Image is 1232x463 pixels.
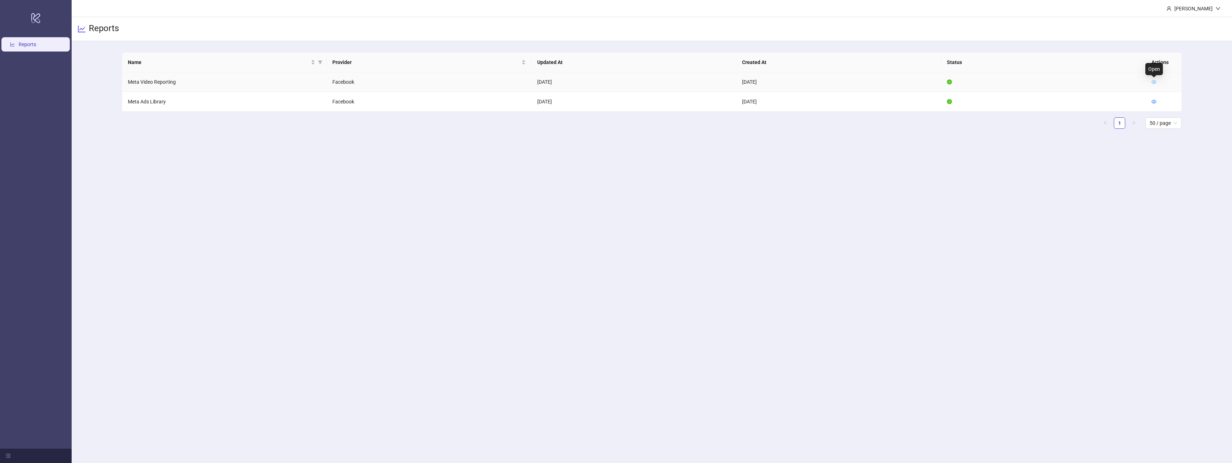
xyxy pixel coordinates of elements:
[89,23,119,35] h3: Reports
[531,53,736,72] th: Updated At
[1099,117,1111,129] button: left
[1114,118,1125,128] a: 1
[736,72,941,92] td: [DATE]
[327,72,531,92] td: Facebook
[1151,99,1156,104] span: eye
[77,25,86,33] span: line-chart
[19,42,36,47] a: Reports
[1171,5,1216,13] div: [PERSON_NAME]
[122,92,327,112] td: Meta Ads Library
[122,53,327,72] th: Name
[1103,121,1107,125] span: left
[318,60,322,64] span: filter
[1128,117,1140,129] button: right
[1128,117,1140,129] li: Next Page
[941,53,1146,72] th: Status
[531,92,736,112] td: [DATE]
[6,453,11,458] span: menu-fold
[122,72,327,92] td: Meta Video Reporting
[947,79,952,84] span: check-circle
[1150,118,1177,128] span: 50 / page
[1132,121,1136,125] span: right
[1145,63,1163,75] div: Open
[736,92,941,112] td: [DATE]
[736,53,941,72] th: Created At
[1146,53,1182,72] th: Actions
[1145,117,1182,129] div: Page Size
[332,58,520,66] span: Provider
[947,99,952,104] span: check-circle
[1151,79,1156,85] a: eye
[327,53,531,72] th: Provider
[531,72,736,92] td: [DATE]
[1114,117,1125,129] li: 1
[317,57,324,68] span: filter
[1166,6,1171,11] span: user
[1151,99,1156,104] a: eye
[327,92,531,112] td: Facebook
[128,58,310,66] span: Name
[1216,6,1221,11] span: down
[1099,117,1111,129] li: Previous Page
